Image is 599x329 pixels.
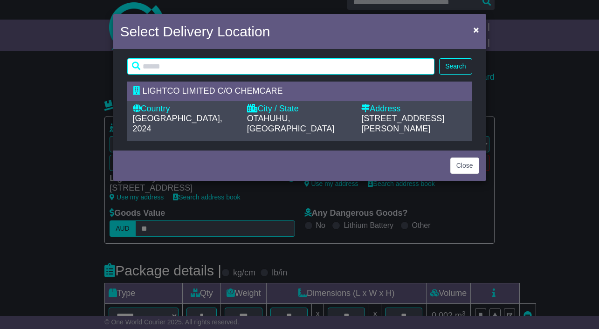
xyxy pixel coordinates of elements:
[133,104,238,114] div: Country
[247,114,334,133] span: OTAHUHU, [GEOGRAPHIC_DATA]
[247,104,352,114] div: City / State
[450,158,479,174] button: Close
[473,24,479,35] span: ×
[361,104,466,114] div: Address
[133,114,222,133] span: [GEOGRAPHIC_DATA], 2024
[120,21,270,42] h4: Select Delivery Location
[361,114,444,133] span: [STREET_ADDRESS][PERSON_NAME]
[439,58,472,75] button: Search
[468,20,483,39] button: Close
[143,86,283,96] span: LIGHTCO LIMITED C/O CHEMCARE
